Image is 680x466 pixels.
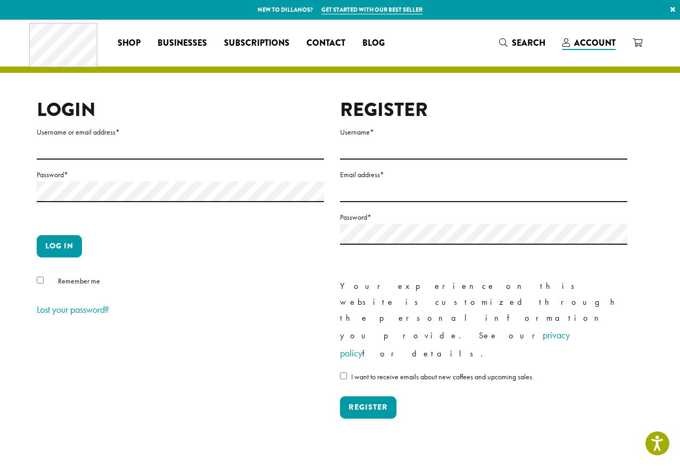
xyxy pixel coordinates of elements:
[224,37,289,50] span: Subscriptions
[340,396,396,419] button: Register
[37,168,324,181] label: Password
[351,372,534,381] span: I want to receive emails about new coffees and upcoming sales.
[109,35,149,52] a: Shop
[37,235,82,257] button: Log in
[491,34,554,52] a: Search
[340,211,627,224] label: Password
[340,126,627,139] label: Username
[340,168,627,181] label: Email address
[37,303,109,315] a: Lost your password?
[37,98,324,121] h2: Login
[321,5,422,14] a: Get started with our best seller
[340,372,347,379] input: I want to receive emails about new coffees and upcoming sales.
[362,37,385,50] span: Blog
[340,98,627,121] h2: Register
[340,278,627,362] p: Your experience on this website is customized through the personal information you provide. See o...
[306,37,345,50] span: Contact
[157,37,207,50] span: Businesses
[340,329,570,359] a: privacy policy
[512,37,545,49] span: Search
[574,37,616,49] span: Account
[58,276,100,286] span: Remember me
[37,126,324,139] label: Username or email address
[118,37,140,50] span: Shop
